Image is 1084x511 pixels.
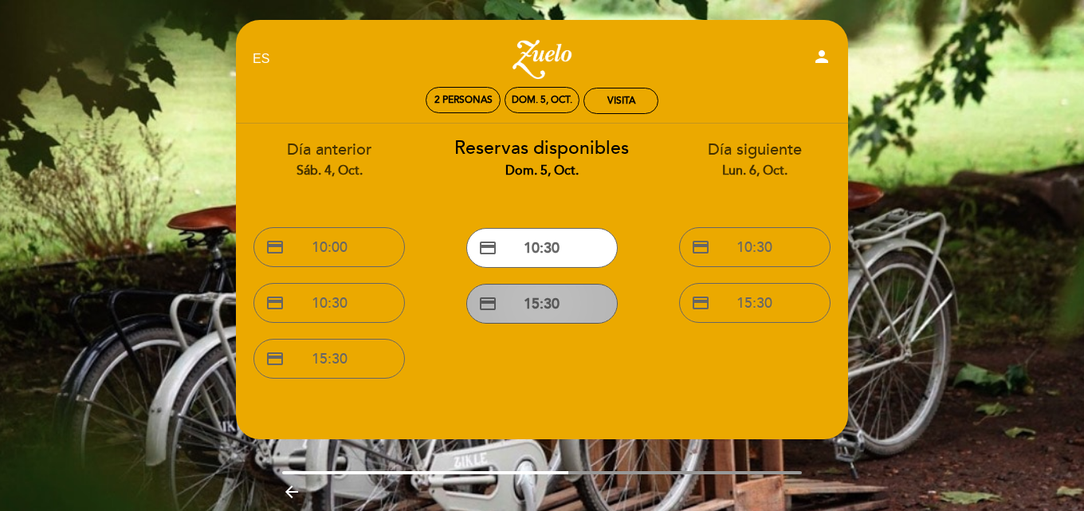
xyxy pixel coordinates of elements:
[265,349,285,368] span: credit_card
[660,162,849,180] div: lun. 6, oct.
[253,283,405,323] button: credit_card 10:30
[679,283,831,323] button: credit_card 15:30
[265,293,285,312] span: credit_card
[265,238,285,257] span: credit_card
[434,94,493,106] span: 2 personas
[253,227,405,267] button: credit_card 10:00
[812,47,831,72] button: person
[253,339,405,379] button: credit_card 15:30
[512,94,572,106] div: dom. 5, oct.
[448,136,637,180] div: Reservas disponibles
[235,139,424,179] div: Día anterior
[466,228,618,268] button: credit_card 10:30
[660,139,849,179] div: Día siguiente
[607,95,635,107] div: VISITA
[478,294,497,313] span: credit_card
[448,162,637,180] div: dom. 5, oct.
[466,284,618,324] button: credit_card 15:30
[691,293,710,312] span: credit_card
[812,47,831,66] i: person
[235,162,424,180] div: sáb. 4, oct.
[442,37,642,81] a: Zuelo
[282,482,301,501] i: arrow_backward
[478,238,497,257] span: credit_card
[691,238,710,257] span: credit_card
[679,227,831,267] button: credit_card 10:30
